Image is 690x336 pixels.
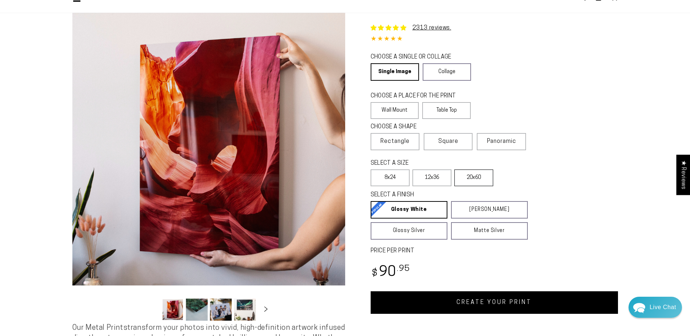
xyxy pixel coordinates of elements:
[422,102,471,119] label: Table Top
[454,169,493,186] label: 20x60
[144,301,160,317] button: Slide left
[371,247,618,255] label: PRICE PER PRINT
[451,201,528,219] a: [PERSON_NAME]
[162,299,184,321] button: Load image 1 in gallery view
[72,13,345,323] media-gallery: Gallery Viewer
[423,63,471,81] a: Collage
[371,92,464,100] legend: CHOOSE A PLACE FOR THE PRINT
[650,297,676,318] div: Contact Us Directly
[186,299,208,321] button: Load image 2 in gallery view
[371,169,410,186] label: 8x24
[371,53,464,61] legend: CHOOSE A SINGLE OR COLLAGE
[438,137,458,146] span: Square
[451,222,528,240] a: Matte Silver
[258,301,274,317] button: Slide right
[371,123,465,131] legend: CHOOSE A SHAPE
[371,201,447,219] a: Glossy White
[372,269,378,279] span: $
[371,222,447,240] a: Glossy Silver
[487,139,516,144] span: Panoramic
[234,299,256,321] button: Load image 4 in gallery view
[412,25,451,31] a: 2313 reviews.
[380,137,410,146] span: Rectangle
[371,265,410,280] bdi: 90
[371,34,618,45] div: 4.85 out of 5.0 stars
[676,155,690,195] div: Click to open Judge.me floating reviews tab
[371,191,510,199] legend: SELECT A FINISH
[412,169,451,186] label: 12x36
[371,291,618,314] a: CREATE YOUR PRINT
[629,297,682,318] div: Chat widget toggle
[397,265,410,273] sup: .95
[371,159,469,168] legend: SELECT A SIZE
[371,63,419,81] a: Single Image
[371,102,419,119] label: Wall Mount
[210,299,232,321] button: Load image 3 in gallery view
